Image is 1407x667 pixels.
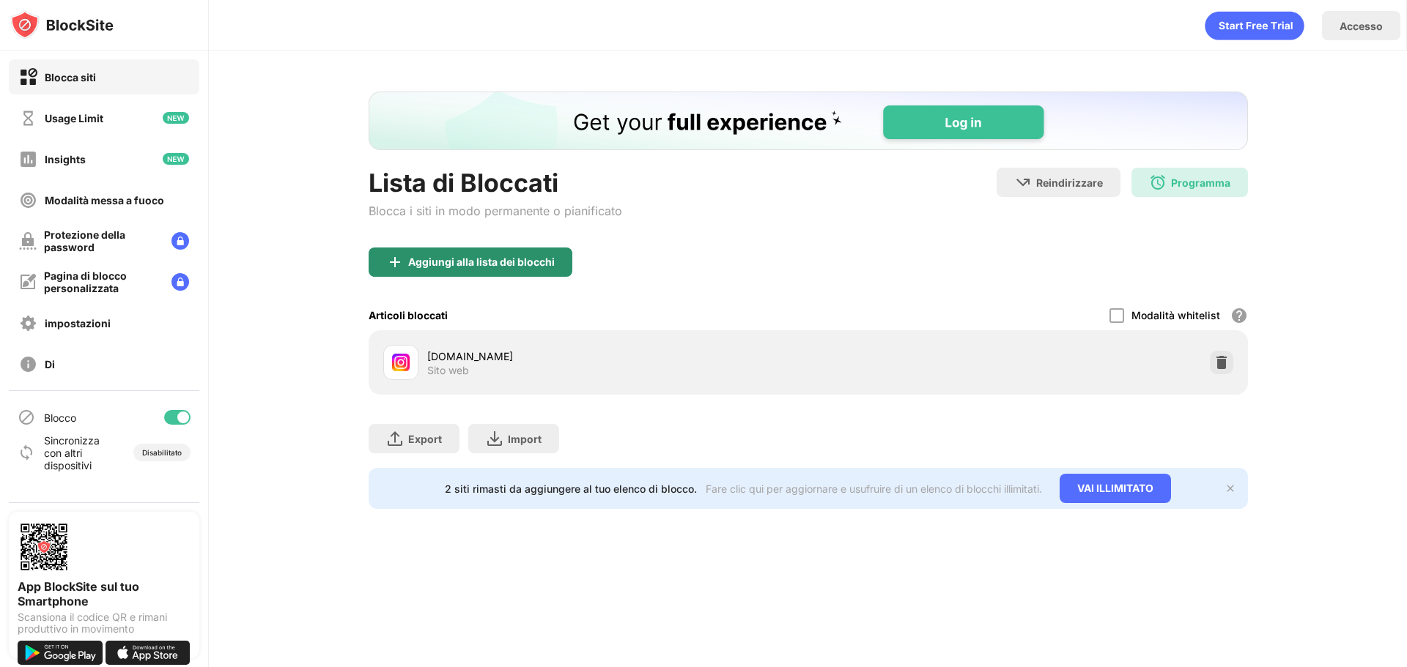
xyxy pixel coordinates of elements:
img: blocking-icon.svg [18,409,35,426]
div: Fare clic qui per aggiornare e usufruire di un elenco di blocchi illimitati. [706,482,1042,495]
iframe: Banner [369,92,1248,150]
div: Disabilitato [142,448,182,457]
div: animation [1205,11,1304,40]
div: Protezione della password [44,228,160,253]
img: block-on.svg [19,68,37,86]
img: about-off.svg [19,355,37,373]
div: Articoli bloccati [369,309,448,321]
img: customize-block-page-off.svg [19,273,37,291]
div: Pagina di blocco personalizzata [44,269,160,294]
div: Modalità messa a fuoco [45,194,164,206]
div: Usage Limit [45,112,103,124]
div: 2 siti rimasti da aggiungere al tuo elenco di blocco. [445,482,697,495]
div: Sito web [427,364,469,377]
img: focus-off.svg [19,191,37,209]
div: Modalità whitelist [1131,309,1220,321]
img: time-usage-off.svg [19,109,37,127]
img: new-icon.svg [163,153,189,165]
div: Reindirizzare [1036,176,1103,189]
div: Blocca i siti in modo permanente o pianificato [369,204,622,218]
img: password-protection-off.svg [19,232,37,250]
img: settings-off.svg [19,314,37,332]
div: Sincronizza con altri dispositivi [44,434,119,472]
div: Di [45,358,55,370]
img: logo-blocksite.svg [10,10,114,40]
img: insights-off.svg [19,150,37,168]
img: sync-icon.svg [18,444,35,461]
div: Export [408,433,442,445]
div: impostazioni [45,317,111,329]
div: Lista di Bloccati [369,168,622,198]
img: x-button.svg [1225,482,1236,494]
div: VAI ILLIMITATO [1060,474,1171,503]
div: Import [508,433,542,445]
img: lock-menu.svg [171,273,189,291]
div: Aggiungi alla lista dei blocchi [408,256,555,268]
div: Blocco [44,411,76,424]
img: download-on-the-app-store.svg [106,641,191,665]
div: Programma [1171,176,1230,189]
img: options-page-qr-code.png [18,521,70,573]
img: new-icon.svg [163,112,189,124]
div: Insights [45,153,86,165]
div: App BlockSite sul tuo Smartphone [18,579,191,608]
div: Blocca siti [45,71,96,83]
img: lock-menu.svg [171,232,189,250]
img: get-it-on-google-play.svg [18,641,103,665]
div: [DOMAIN_NAME] [427,349,808,364]
img: favicons [392,354,410,371]
div: Scansiona il codice QR e rimani produttivo in movimento [18,611,191,635]
div: Accesso [1340,20,1383,32]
